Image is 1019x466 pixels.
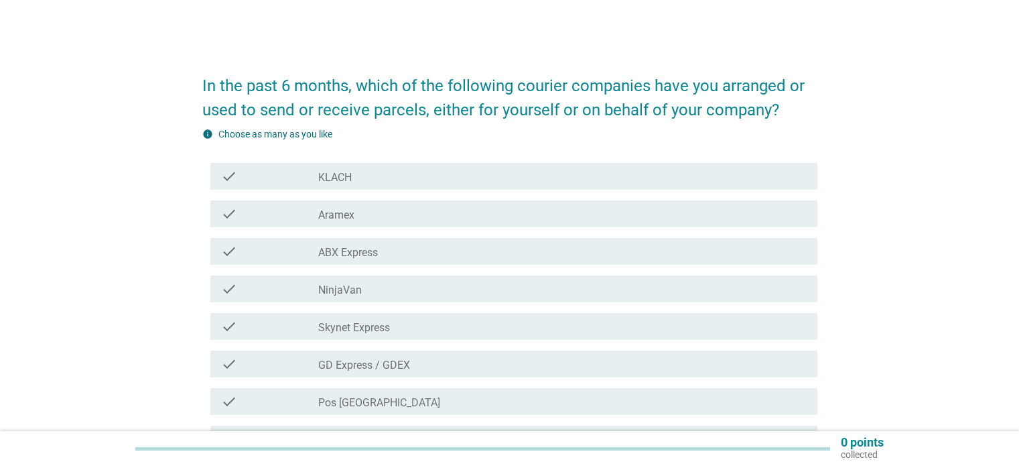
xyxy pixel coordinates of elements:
h2: In the past 6 months, which of the following courier companies have you arranged or used to send ... [202,60,817,122]
p: collected [841,449,884,461]
p: 0 points [841,436,884,449]
label: Skynet Express [318,321,390,335]
i: check [221,206,237,222]
label: KLACH [318,171,352,184]
i: check [221,394,237,410]
label: NinjaVan [318,284,362,297]
i: check [221,243,237,259]
label: Choose as many as you like [218,129,332,139]
label: Pos [GEOGRAPHIC_DATA] [318,396,440,410]
label: ABX Express [318,246,378,259]
i: check [221,356,237,372]
label: GD Express / GDEX [318,359,410,372]
i: check [221,318,237,335]
label: Aramex [318,209,354,222]
i: check [221,168,237,184]
i: info [202,129,213,139]
i: check [221,281,237,297]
